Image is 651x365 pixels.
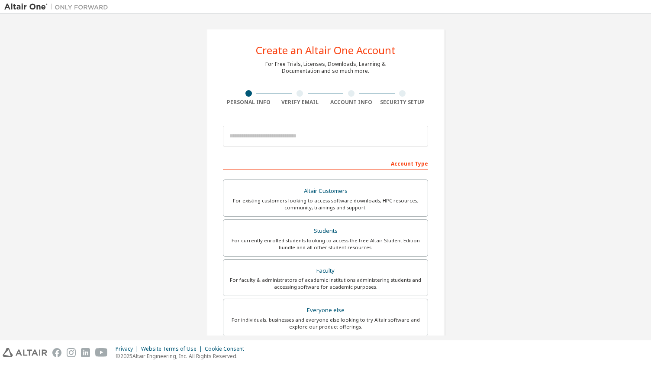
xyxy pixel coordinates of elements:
[223,99,274,106] div: Personal Info
[229,225,422,237] div: Students
[229,265,422,277] div: Faculty
[223,156,428,170] div: Account Type
[229,277,422,290] div: For faculty & administrators of academic institutions administering students and accessing softwa...
[67,348,76,357] img: instagram.svg
[95,348,108,357] img: youtube.svg
[325,99,377,106] div: Account Info
[3,348,47,357] img: altair_logo.svg
[81,348,90,357] img: linkedin.svg
[229,197,422,211] div: For existing customers looking to access software downloads, HPC resources, community, trainings ...
[116,345,141,352] div: Privacy
[229,185,422,197] div: Altair Customers
[4,3,113,11] img: Altair One
[274,99,326,106] div: Verify Email
[205,345,249,352] div: Cookie Consent
[52,348,61,357] img: facebook.svg
[229,316,422,330] div: For individuals, businesses and everyone else looking to try Altair software and explore our prod...
[377,99,429,106] div: Security Setup
[229,237,422,251] div: For currently enrolled students looking to access the free Altair Student Edition bundle and all ...
[265,61,386,75] div: For Free Trials, Licenses, Downloads, Learning & Documentation and so much more.
[229,304,422,316] div: Everyone else
[116,352,249,360] p: © 2025 Altair Engineering, Inc. All Rights Reserved.
[141,345,205,352] div: Website Terms of Use
[256,45,396,55] div: Create an Altair One Account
